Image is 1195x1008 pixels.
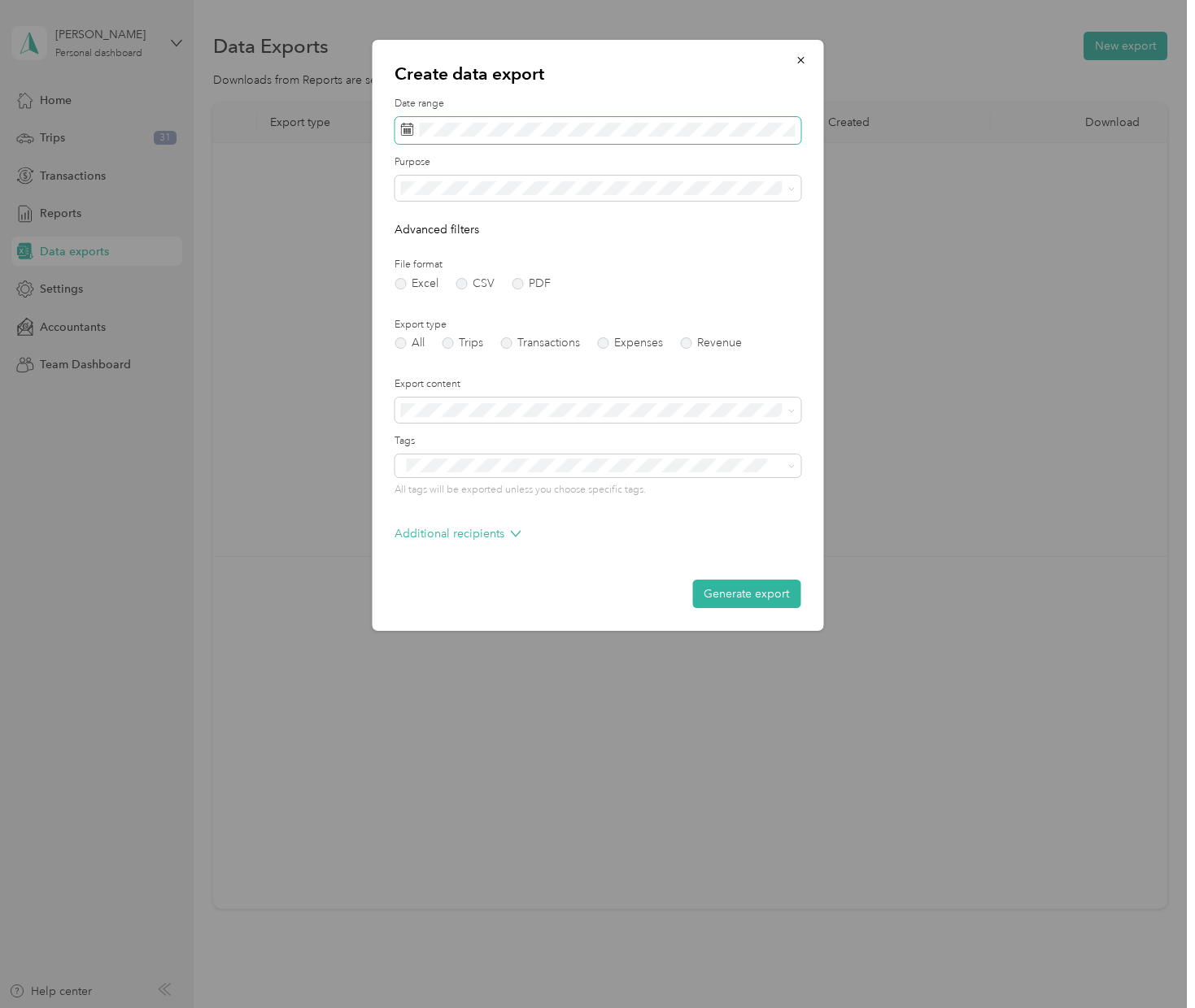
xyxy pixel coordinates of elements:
label: Excel [395,278,438,289]
iframe: Everlance-gr Chat Button Frame [1104,917,1195,1008]
label: PDF [512,278,551,289]
p: Create data export [395,63,800,85]
label: All [395,337,425,349]
label: Export content [395,377,800,392]
label: Purpose [395,155,800,170]
label: Transactions [500,337,580,349]
p: Additional recipients [395,525,521,542]
label: Export type [395,318,800,332]
label: Revenue [680,337,742,349]
button: Generate export [692,580,800,608]
label: CSV [456,278,495,289]
p: Advanced filters [395,221,800,238]
label: File format [395,258,800,272]
label: Tags [395,434,800,449]
label: Date range [395,97,800,111]
label: Expenses [597,337,663,349]
label: Trips [442,337,483,349]
p: All tags will be exported unless you choose specific tags. [395,483,800,497]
